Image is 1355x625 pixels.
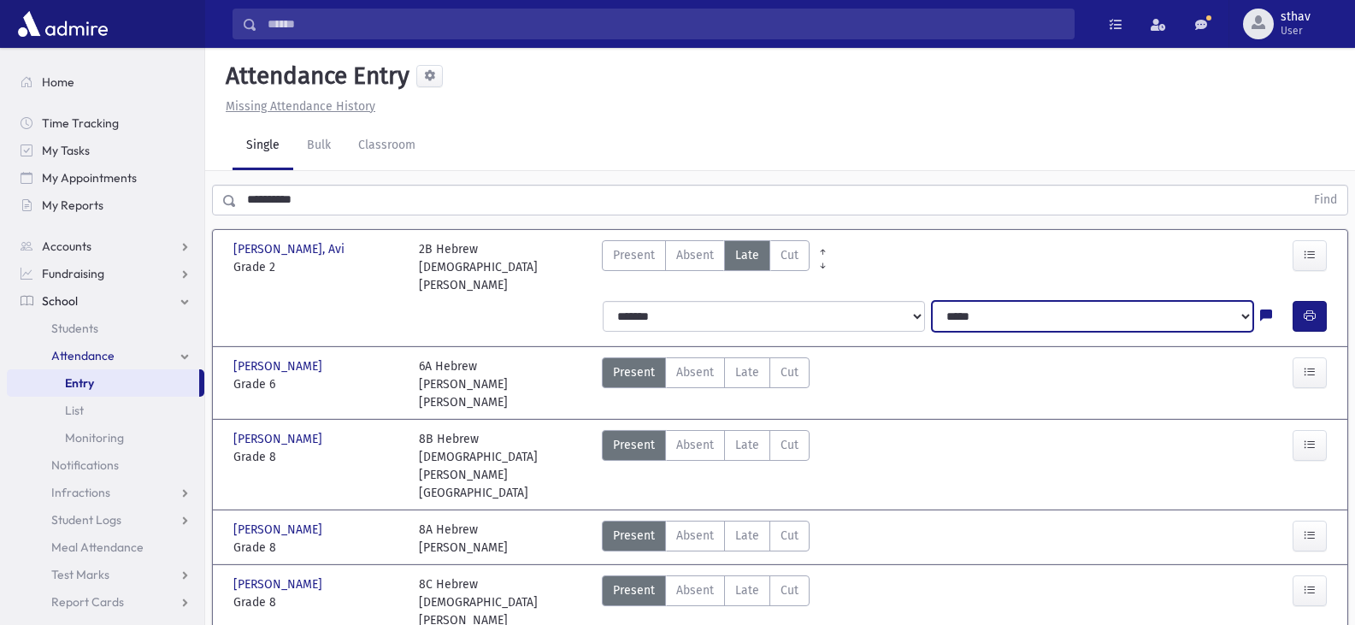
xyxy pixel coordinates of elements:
span: [PERSON_NAME], Avi [233,240,348,258]
span: sthav [1281,10,1311,24]
span: Late [735,527,759,545]
div: AttTypes [602,240,810,294]
a: Home [7,68,204,96]
span: Absent [676,527,714,545]
span: Present [613,581,655,599]
h5: Attendance Entry [219,62,409,91]
span: Entry [65,375,94,391]
img: AdmirePro [14,7,112,41]
a: Time Tracking [7,109,204,137]
span: Grade 8 [233,539,402,557]
a: Classroom [345,122,429,170]
div: AttTypes [602,357,810,411]
a: My Reports [7,192,204,219]
a: Meal Attendance [7,534,204,561]
span: [PERSON_NAME] [233,521,326,539]
span: My Tasks [42,143,90,158]
span: Present [613,363,655,381]
div: 8B Hebrew [DEMOGRAPHIC_DATA][PERSON_NAME][GEOGRAPHIC_DATA] [419,430,587,502]
span: Monitoring [65,430,124,445]
span: School [42,293,78,309]
a: List [7,397,204,424]
span: Cut [781,527,798,545]
a: Report Cards [7,588,204,616]
a: Missing Attendance History [219,99,375,114]
span: Time Tracking [42,115,119,131]
span: Cut [781,363,798,381]
span: [PERSON_NAME] [233,430,326,448]
a: Test Marks [7,561,204,588]
span: My Reports [42,198,103,213]
a: Infractions [7,479,204,506]
a: My Appointments [7,164,204,192]
span: Late [735,363,759,381]
span: Cut [781,246,798,264]
div: AttTypes [602,430,810,502]
div: 6A Hebrew [PERSON_NAME] [PERSON_NAME] [419,357,587,411]
span: Present [613,436,655,454]
a: Students [7,315,204,342]
a: Monitoring [7,424,204,451]
span: Absent [676,436,714,454]
span: Infractions [51,485,110,500]
span: Absent [676,246,714,264]
span: My Appointments [42,170,137,186]
a: Bulk [293,122,345,170]
span: Present [613,527,655,545]
span: Students [51,321,98,336]
span: Absent [676,581,714,599]
span: Late [735,436,759,454]
span: Grade 8 [233,448,402,466]
span: Grade 8 [233,593,402,611]
input: Search [257,9,1074,39]
span: Fundraising [42,266,104,281]
span: Test Marks [51,567,109,582]
a: Student Logs [7,506,204,534]
span: Absent [676,363,714,381]
span: [PERSON_NAME] [233,357,326,375]
span: [PERSON_NAME] [233,575,326,593]
span: Present [613,246,655,264]
a: Entry [7,369,199,397]
div: 8A Hebrew [PERSON_NAME] [419,521,508,557]
span: Grade 2 [233,258,402,276]
span: Home [42,74,74,90]
a: Single [233,122,293,170]
a: Notifications [7,451,204,479]
span: Notifications [51,457,119,473]
a: Attendance [7,342,204,369]
span: Late [735,246,759,264]
span: Student Logs [51,512,121,528]
span: Accounts [42,239,91,254]
a: My Tasks [7,137,204,164]
span: Grade 6 [233,375,402,393]
a: Fundraising [7,260,204,287]
a: Accounts [7,233,204,260]
span: Late [735,581,759,599]
span: Cut [781,436,798,454]
span: Attendance [51,348,115,363]
span: Meal Attendance [51,540,144,555]
button: Find [1304,186,1347,215]
u: Missing Attendance History [226,99,375,114]
span: User [1281,24,1311,38]
a: School [7,287,204,315]
div: AttTypes [602,521,810,557]
span: Report Cards [51,594,124,610]
span: List [65,403,84,418]
div: 2B Hebrew [DEMOGRAPHIC_DATA][PERSON_NAME] [419,240,587,294]
span: Cut [781,581,798,599]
